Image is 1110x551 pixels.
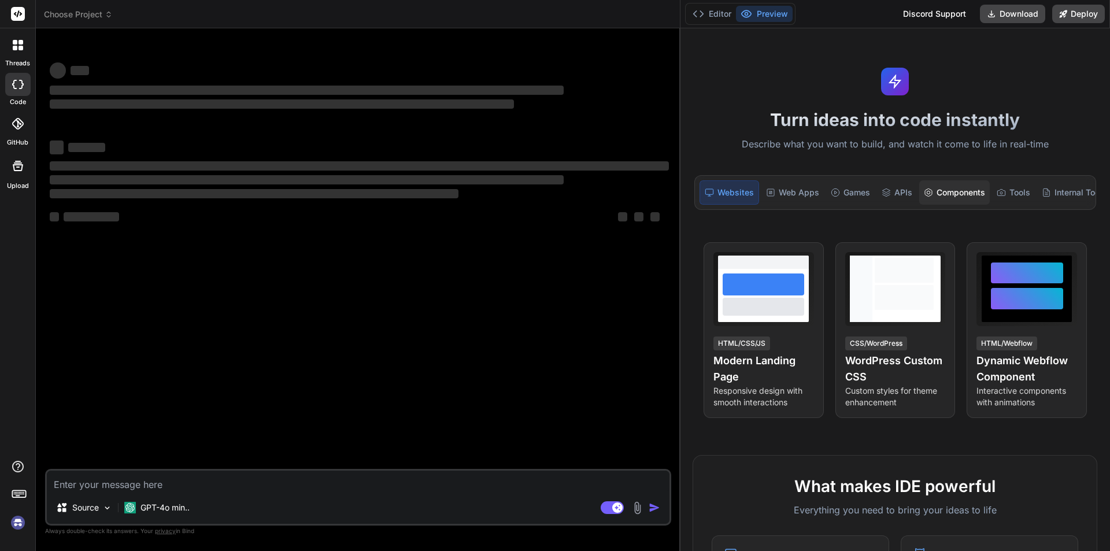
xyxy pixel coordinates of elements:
[896,5,973,23] div: Discord Support
[50,161,669,171] span: ‌
[1052,5,1105,23] button: Deploy
[650,212,660,221] span: ‌
[50,62,66,79] span: ‌
[687,109,1103,130] h1: Turn ideas into code instantly
[631,501,644,515] img: attachment
[155,527,176,534] span: privacy
[50,140,64,154] span: ‌
[68,143,105,152] span: ‌
[976,353,1077,385] h4: Dynamic Webflow Component
[713,336,770,350] div: HTML/CSS/JS
[845,336,907,350] div: CSS/WordPress
[50,175,564,184] span: ‌
[5,58,30,68] label: threads
[980,5,1045,23] button: Download
[50,86,564,95] span: ‌
[877,180,917,205] div: APIs
[7,181,29,191] label: Upload
[10,97,26,107] label: code
[72,502,99,513] p: Source
[712,474,1078,498] h2: What makes IDE powerful
[826,180,875,205] div: Games
[634,212,643,221] span: ‌
[688,6,736,22] button: Editor
[64,212,119,221] span: ‌
[140,502,190,513] p: GPT-4o min..
[71,66,89,75] span: ‌
[649,502,660,513] img: icon
[687,137,1103,152] p: Describe what you want to build, and watch it come to life in real-time
[44,9,113,20] span: Choose Project
[618,212,627,221] span: ‌
[50,189,458,198] span: ‌
[45,526,671,537] p: Always double-check its answers. Your in Bind
[761,180,824,205] div: Web Apps
[976,336,1037,350] div: HTML/Webflow
[845,385,946,408] p: Custom styles for theme enhancement
[976,385,1077,408] p: Interactive components with animations
[50,99,514,109] span: ‌
[713,353,814,385] h4: Modern Landing Page
[736,6,793,22] button: Preview
[7,138,28,147] label: GitHub
[845,353,946,385] h4: WordPress Custom CSS
[992,180,1035,205] div: Tools
[8,513,28,532] img: signin
[102,503,112,513] img: Pick Models
[712,503,1078,517] p: Everything you need to bring your ideas to life
[50,212,59,221] span: ‌
[124,502,136,513] img: GPT-4o mini
[700,180,759,205] div: Websites
[713,385,814,408] p: Responsive design with smooth interactions
[919,180,990,205] div: Components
